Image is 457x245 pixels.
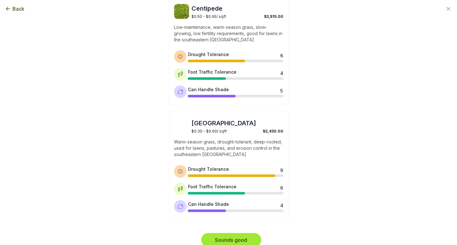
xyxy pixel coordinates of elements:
div: Foot Traffic Tolerance [188,183,236,190]
div: Foot Traffic Tolerance [188,69,236,75]
div: Drought Tolerance [188,51,229,58]
p: Warm-season grass, drought-tolerant, deep-rooted, used for lawns, pastures, and erosion control i... [174,139,283,158]
img: Drought tolerance icon [177,168,183,175]
img: Bahia sod image [174,119,189,134]
span: $2,430.00 [263,129,283,133]
div: 9 [280,167,283,172]
div: Can Handle Shade [188,201,229,207]
div: 6 [280,52,283,57]
div: 5 [280,87,283,92]
img: Foot traffic tolerance icon [177,71,183,77]
img: Foot traffic tolerance icon [177,186,183,192]
div: 6 [280,185,283,190]
span: Back [12,5,24,13]
div: 4 [280,202,283,207]
p: Low-maintenance, warm-season grass, slow-growing, low fertility requirements, good for lawns in t... [174,24,283,43]
img: Shade tolerance icon [177,89,183,95]
div: Drought Tolerance [188,166,229,172]
span: $0.30 - $0.60 / sqft [191,129,227,133]
img: Shade tolerance icon [177,203,183,210]
span: [GEOGRAPHIC_DATA] [191,119,283,128]
button: Back [5,5,24,13]
div: Can Handle Shade [188,86,229,93]
img: Drought tolerance icon [177,54,183,60]
div: 4 [280,70,283,75]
